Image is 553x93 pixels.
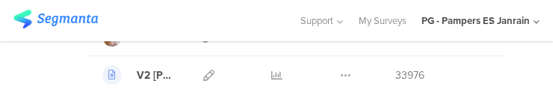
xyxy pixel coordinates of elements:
[421,13,530,28] div: PG - Pampers ES Janrain
[301,13,334,28] span: Support
[137,67,174,83] div: V2 Hemingway Claim Screener
[395,67,424,83] span: 33976
[13,10,98,28] img: segmanta logo
[102,65,174,85] a: V2 [PERSON_NAME] Claim Screener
